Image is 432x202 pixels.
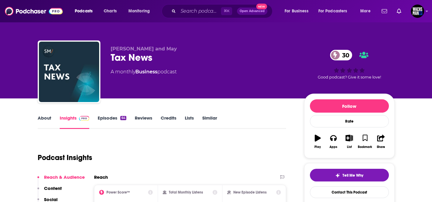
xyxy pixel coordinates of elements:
[310,186,389,198] a: Contact This Podcast
[357,131,373,152] button: Bookmark
[167,4,278,18] div: Search podcasts, credits, & more...
[336,50,352,60] span: 30
[79,116,90,121] img: Podchaser Pro
[314,145,321,149] div: Play
[335,173,340,178] img: tell me why sparkle
[318,75,381,79] span: Good podcast? Give it some love!
[411,5,424,18] button: Show profile menu
[124,6,158,16] button: open menu
[310,169,389,181] button: tell me why sparkleTell Me Why
[310,115,389,127] div: Rate
[5,5,63,17] img: Podchaser - Follow, Share and Rate Podcasts
[161,115,176,129] a: Credits
[304,46,395,83] div: 30Good podcast? Give it some love!
[106,190,130,194] h2: Power Score™
[185,115,194,129] a: Lists
[237,8,267,15] button: Open AdvancedNew
[330,145,337,149] div: Apps
[347,145,352,149] div: List
[233,190,266,194] h2: New Episode Listens
[318,7,347,15] span: For Podcasters
[44,174,85,180] p: Reach & Audience
[37,185,62,197] button: Content
[104,7,117,15] span: Charts
[256,4,267,9] span: New
[75,7,93,15] span: Podcasts
[379,6,389,16] a: Show notifications dropdown
[111,68,177,75] div: A monthly podcast
[38,153,92,162] h1: Podcast Insights
[128,7,150,15] span: Monitoring
[135,115,152,129] a: Reviews
[178,6,221,16] input: Search podcasts, credits, & more...
[38,115,51,129] a: About
[111,46,177,52] span: [PERSON_NAME] and May
[360,7,371,15] span: More
[342,173,363,178] span: Tell Me Why
[358,145,372,149] div: Bookmark
[98,115,126,129] a: Episodes64
[240,10,265,13] span: Open Advanced
[44,185,62,191] p: Content
[94,174,108,180] h2: Reach
[310,99,389,113] button: Follow
[169,190,203,194] h2: Total Monthly Listens
[100,6,120,16] a: Charts
[330,50,352,60] a: 30
[37,174,85,185] button: Reach & Audience
[326,131,341,152] button: Apps
[202,115,217,129] a: Similar
[411,5,424,18] span: Logged in as WachsmanNY
[221,7,232,15] span: ⌘ K
[285,7,308,15] span: For Business
[71,6,100,16] button: open menu
[60,115,90,129] a: InsightsPodchaser Pro
[411,5,424,18] img: User Profile
[310,131,326,152] button: Play
[280,6,316,16] button: open menu
[394,6,404,16] a: Show notifications dropdown
[356,6,378,16] button: open menu
[373,131,389,152] button: Share
[135,69,157,75] a: Business
[120,116,126,120] div: 64
[377,145,385,149] div: Share
[314,6,356,16] button: open menu
[39,42,99,102] img: Tax News
[341,131,357,152] button: List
